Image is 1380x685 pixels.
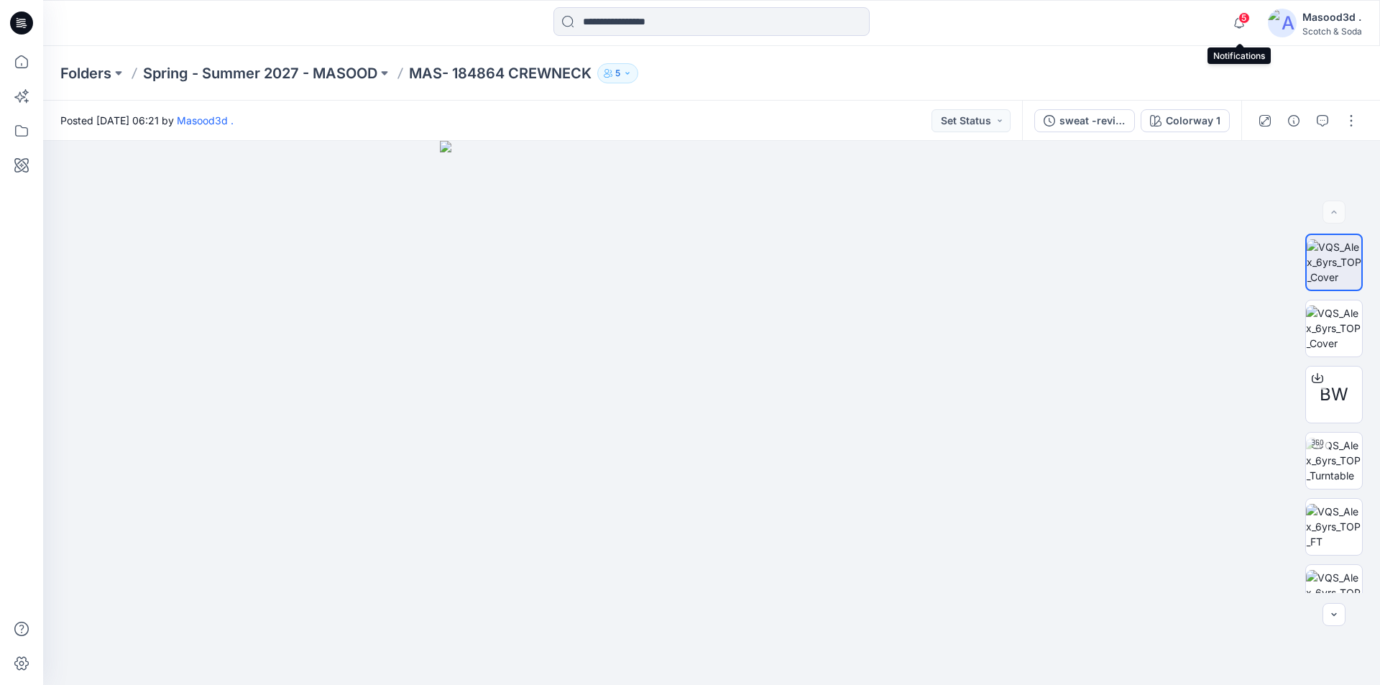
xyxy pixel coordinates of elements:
[60,113,234,128] span: Posted [DATE] 06:21 by
[1306,438,1362,483] img: VQS_Alex_6yrs_TOP_Turntable
[1059,113,1126,129] div: sweat -revise 1st
[1306,570,1362,615] img: VQS_Alex_6yrs_TOP_SD
[615,65,620,81] p: 5
[1141,109,1230,132] button: Colorway 1
[1306,504,1362,549] img: VQS_Alex_6yrs_TOP_FT
[1306,305,1362,351] img: VQS_Alex_6yrs_TOP_Cover
[1166,113,1220,129] div: Colorway 1
[1302,26,1362,37] div: Scotch & Soda
[409,63,592,83] p: MAS- 184864 CREWNECK
[1302,9,1362,26] div: Masood3d .
[177,114,234,127] a: Masood3d .
[1282,109,1305,132] button: Details
[1238,12,1250,24] span: 5
[1268,9,1297,37] img: avatar
[60,63,111,83] a: Folders
[597,63,638,83] button: 5
[143,63,377,83] a: Spring - Summer 2027 - MASOOD
[1320,382,1348,408] span: BW
[1307,239,1361,285] img: VQS_Alex_6yrs_TOP_Cover
[1034,109,1135,132] button: sweat -revise 1st
[440,141,984,685] img: eyJhbGciOiJIUzI1NiIsImtpZCI6IjAiLCJzbHQiOiJzZXMiLCJ0eXAiOiJKV1QifQ.eyJkYXRhIjp7InR5cGUiOiJzdG9yYW...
